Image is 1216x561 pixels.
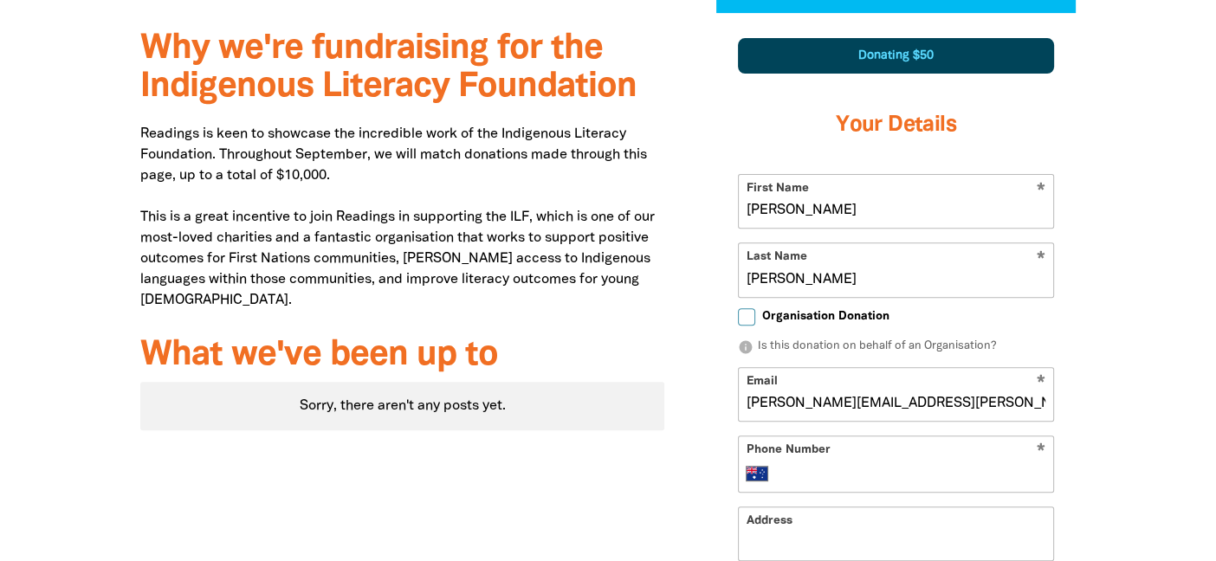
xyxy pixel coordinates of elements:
div: Donating $50 [738,38,1054,74]
i: info [738,339,754,355]
p: Is this donation on behalf of an Organisation? [738,339,1054,356]
i: Required [1036,443,1045,460]
span: Organisation Donation [762,308,889,325]
span: Why we're fundraising for the Indigenous Literacy Foundation [140,33,637,103]
p: Readings is keen to showcase the incredible work of the Indigenous Literacy Foundation. Throughou... [140,124,664,311]
div: Paginated content [140,382,664,430]
input: Organisation Donation [738,308,755,326]
h3: What we've been up to [140,337,664,375]
div: Sorry, there aren't any posts yet. [140,382,664,430]
h3: Your Details [738,91,1054,160]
